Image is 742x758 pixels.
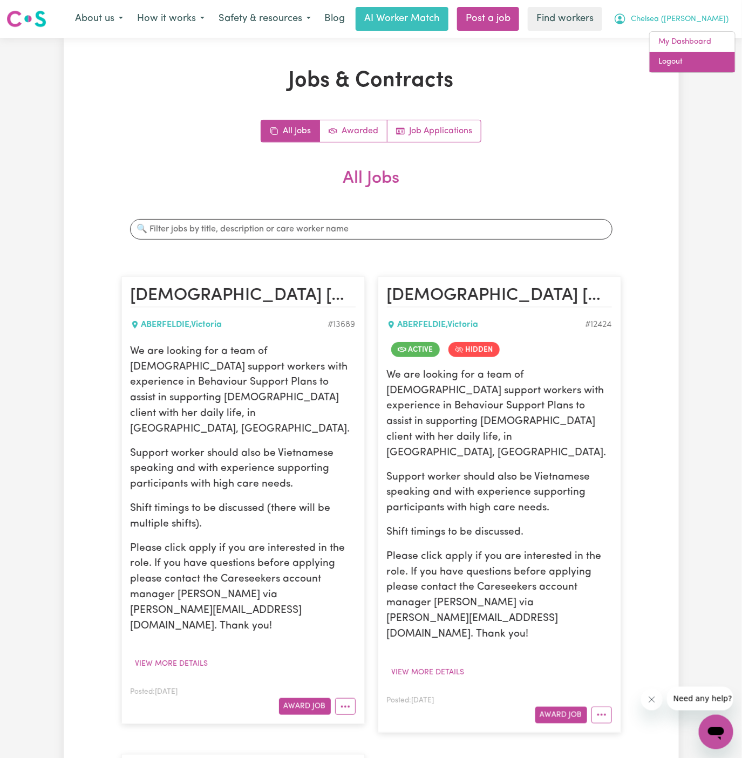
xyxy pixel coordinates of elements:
h1: Jobs & Contracts [121,68,621,94]
div: Job ID #13689 [328,318,356,331]
h2: Vietnamese Female Support Worker Needed In ABERFELDIE, Victoria [131,285,356,307]
span: Posted: [DATE] [387,697,434,704]
div: ABERFELDIE , Victoria [131,318,328,331]
h2: All Jobs [121,168,621,206]
a: Logout [650,52,735,72]
button: View more details [387,664,469,681]
a: Post a job [457,7,519,31]
button: View more details [131,655,213,672]
h2: Vietnamese Female Support Worker Needed In ABERFELDIE, Victoria [387,285,612,307]
p: Please click apply if you are interested in the role. If you have questions before applying pleas... [131,541,356,634]
button: More options [335,698,356,715]
button: My Account [607,8,736,30]
img: Careseekers logo [6,9,46,29]
p: Please click apply if you are interested in the role. If you have questions before applying pleas... [387,549,612,643]
a: Careseekers logo [6,6,46,31]
input: 🔍 Filter jobs by title, description or care worker name [130,219,612,240]
p: Shift timings to be discussed (there will be multiple shifts). [131,501,356,532]
span: Chelsea ([PERSON_NAME]) [631,13,729,25]
div: Job ID #12424 [586,318,612,331]
a: Job applications [387,120,481,142]
a: My Dashboard [650,32,735,52]
button: Award Job [279,698,331,715]
button: How it works [130,8,212,30]
span: Job is active [391,342,440,357]
div: ABERFELDIE , Victoria [387,318,586,331]
button: More options [591,707,612,723]
p: Support worker should also be Vietnamese speaking and with experience supporting participants wit... [387,470,612,516]
iframe: Message from company [667,687,733,711]
a: Blog [318,7,351,31]
a: AI Worker Match [356,7,448,31]
a: Active jobs [320,120,387,142]
button: About us [68,8,130,30]
a: All jobs [261,120,320,142]
iframe: Button to launch messaging window [699,715,733,749]
iframe: Close message [641,689,663,711]
span: Job is hidden [448,342,500,357]
p: We are looking for a team of [DEMOGRAPHIC_DATA] support workers with experience in Behaviour Supp... [131,344,356,438]
button: Safety & resources [212,8,318,30]
a: Find workers [528,7,602,31]
p: We are looking for a team of [DEMOGRAPHIC_DATA] support workers with experience in Behaviour Supp... [387,368,612,461]
div: My Account [649,31,736,73]
span: Posted: [DATE] [131,688,178,695]
p: Support worker should also be Vietnamese speaking and with experience supporting participants wit... [131,446,356,493]
button: Award Job [535,707,587,723]
p: Shift timings to be discussed. [387,525,612,541]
